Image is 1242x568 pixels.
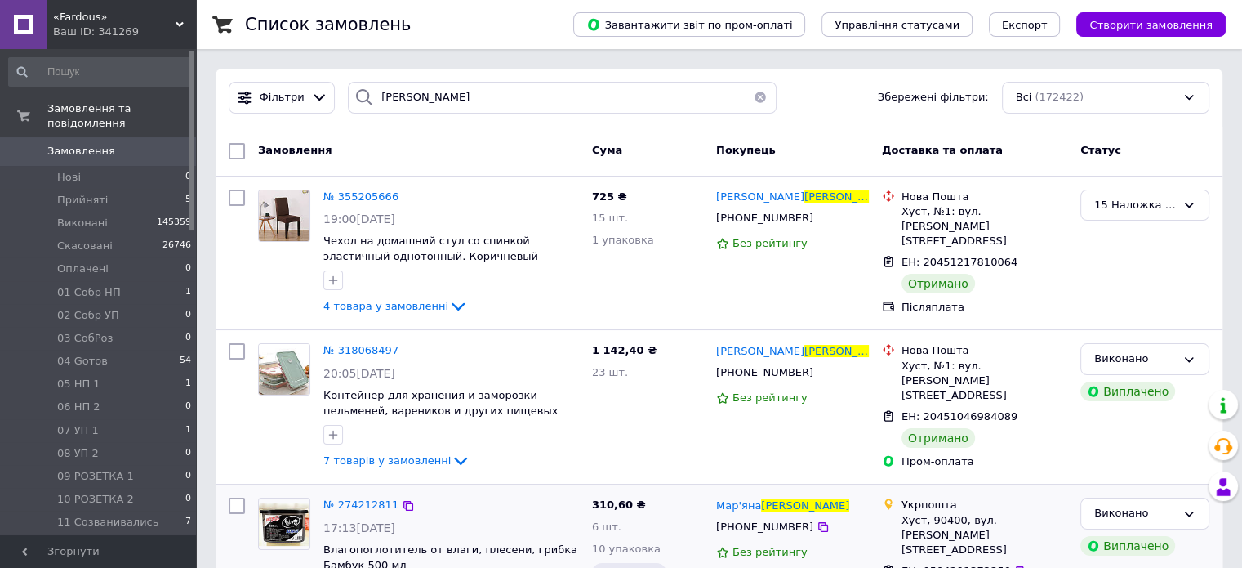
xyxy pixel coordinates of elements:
span: Без рейтингу [732,237,808,249]
span: Без рейтингу [732,546,808,558]
a: Мар'яна[PERSON_NAME] [716,499,849,514]
span: 0 [185,308,191,323]
div: Виконано [1094,351,1176,368]
span: Прийняті [57,193,108,208]
span: (172422) [1035,91,1084,103]
button: Експорт [989,12,1061,37]
div: Нова Пошта [901,343,1067,358]
div: Отримано [901,274,975,293]
span: 145359 [157,216,191,230]
div: Отримано [901,428,975,448]
span: [PHONE_NUMBER] [716,366,813,378]
span: 10 упаковка [592,543,661,555]
a: Фото товару [258,343,310,396]
a: 4 товара у замовленні [323,300,468,312]
span: Без рейтингу [732,391,808,404]
div: Пром-оплата [901,454,1067,469]
span: 20:05[DATE] [323,367,395,380]
span: 0 [185,469,191,484]
a: № 274212811 [323,499,398,511]
span: Оплачені [57,262,109,276]
span: 05 НП 1 [57,377,100,391]
span: 06 НП 2 [57,400,100,414]
span: 07 УП 1 [57,423,99,438]
span: 26746 [162,239,191,253]
a: Фото товару [258,498,310,550]
span: 0 [185,492,191,507]
span: 1 142,40 ₴ [592,344,657,356]
span: [PERSON_NAME] [804,345,893,357]
a: 7 товарів у замовленні [323,454,470,467]
button: Управління статусами [821,12,973,37]
span: [PERSON_NAME] [716,345,804,357]
span: ЕН: 20451217810064 [901,256,1017,268]
span: [PHONE_NUMBER] [716,521,813,533]
span: 23 шт. [592,366,628,378]
span: Статус [1080,144,1121,156]
button: Завантажити звіт по пром-оплаті [573,12,805,37]
span: Виконані [57,216,108,230]
span: 0 [185,262,191,276]
span: Всі [1016,90,1032,105]
span: 310,60 ₴ [592,499,646,511]
span: 5 [185,193,191,208]
div: Виплачено [1080,382,1175,401]
span: ЕН: 20451046984089 [901,410,1017,423]
a: Фото товару [258,190,310,242]
a: Контейнер для хранения и заморозки пельменей, вареников и других пищевых продуктов с таймером [323,389,558,432]
span: [PERSON_NAME] [716,190,804,203]
span: 01 Cобр НП [57,285,121,300]
span: 1 [185,377,191,391]
span: 17:13[DATE] [323,521,395,534]
a: № 355205666 [323,190,398,203]
span: Збережені фільтри: [878,90,989,105]
span: Створити замовлення [1089,19,1213,31]
img: Фото товару [259,344,309,395]
div: Виконано [1094,505,1176,522]
span: 0 [185,400,191,414]
a: Створити замовлення [1060,18,1226,30]
span: Cума [592,144,622,156]
span: 08 УП 2 [57,446,99,461]
img: Фото товару [259,190,309,241]
button: Очистить [744,82,777,114]
span: 7 товарів у замовленні [323,454,451,467]
span: Фільтри [260,90,305,105]
span: Завантажити звіт по пром-оплаті [586,17,792,32]
span: 0 [185,170,191,185]
button: Створити замовлення [1076,12,1226,37]
a: [PERSON_NAME][PERSON_NAME] [716,344,869,360]
span: 725 ₴ [592,190,627,203]
span: Чехол на домашний стул со спинкой эластичный однотонный. Коричневый [323,235,538,262]
span: Скасовані [57,239,113,253]
span: 1 [185,285,191,300]
span: 11 Созванивались [57,515,158,530]
a: [PERSON_NAME][PERSON_NAME] [716,190,869,205]
div: Хуст, №1: вул. [PERSON_NAME][STREET_ADDRESS] [901,204,1067,249]
span: 10 РОЗЕТКА 2 [57,492,134,507]
span: 1 упаковка [592,234,654,246]
a: № 318068497 [323,344,398,356]
div: Хуст, 90400, вул. [PERSON_NAME][STREET_ADDRESS] [901,513,1067,558]
div: Хуст, №1: вул. [PERSON_NAME][STREET_ADDRESS] [901,359,1067,404]
div: Нова Пошта [901,190,1067,204]
span: Управління статусами [835,19,959,31]
img: Фото товару [259,503,309,546]
div: Виплачено [1080,536,1175,556]
span: 4 товара у замовленні [323,300,448,312]
span: Експорт [1002,19,1048,31]
span: 6 шт. [592,521,621,533]
span: Покупець [716,144,776,156]
h1: Список замовлень [245,15,411,34]
span: 03 CобРоз [57,331,113,346]
div: Післяплата [901,300,1067,315]
span: 0 [185,331,191,346]
span: 54 [180,354,191,369]
span: Мар'яна [716,499,761,512]
span: 7 [185,515,191,530]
